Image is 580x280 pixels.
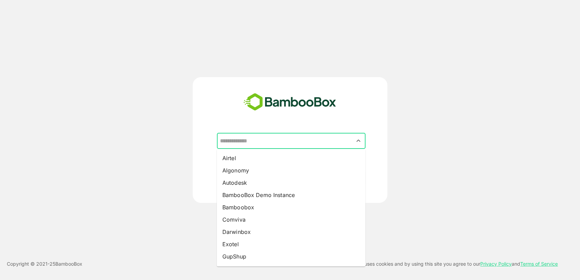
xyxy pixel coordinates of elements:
a: Terms of Service [520,261,558,267]
p: This site uses cookies and by using this site you agree to our and [345,260,558,268]
li: Comviva [217,213,365,225]
li: Autodesk [217,176,365,188]
li: BambooBox Demo Instance [217,188,365,201]
li: Algonomy [217,164,365,176]
li: Darwinbox [217,225,365,238]
li: LightMetrics [217,262,365,275]
li: GupShup [217,250,365,262]
a: Privacy Policy [480,261,512,267]
li: Exotel [217,238,365,250]
li: Bamboobox [217,201,365,213]
p: Copyright © 2021- 25 BambooBox [7,260,82,268]
img: bamboobox [240,91,340,113]
button: Close [354,136,363,145]
li: Airtel [217,152,365,164]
